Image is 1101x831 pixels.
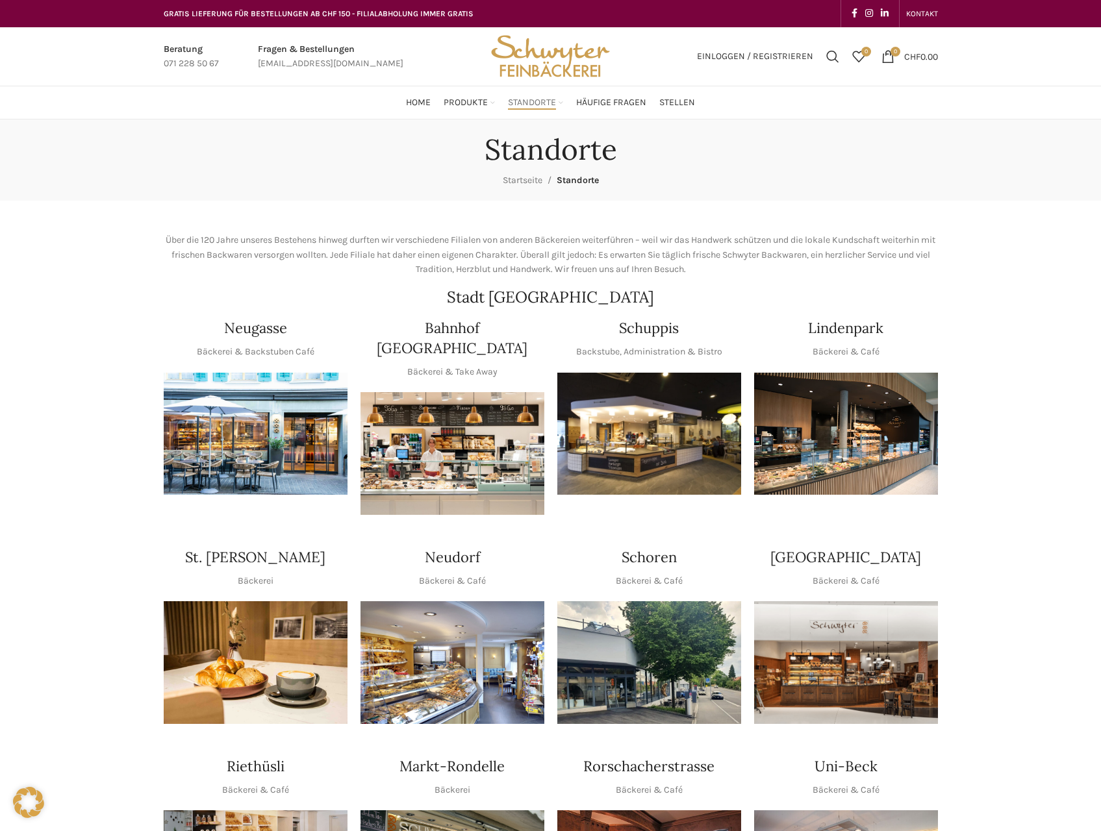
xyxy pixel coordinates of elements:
p: Bäckerei & Café [616,574,683,588]
h4: Neugasse [224,318,287,338]
a: Häufige Fragen [576,90,646,116]
p: Bäckerei & Café [222,783,289,797]
h4: Schuppis [619,318,679,338]
span: Standorte [508,97,556,109]
p: Bäckerei [238,574,273,588]
span: CHF [904,51,920,62]
p: Bäckerei & Café [813,574,880,588]
span: Häufige Fragen [576,97,646,109]
div: 1 / 1 [754,373,938,495]
h4: [GEOGRAPHIC_DATA] [770,547,921,567]
h4: Rorschacherstrasse [583,756,715,776]
p: Bäckerei & Take Away [407,365,498,379]
a: Site logo [487,50,614,61]
h4: Bahnhof [GEOGRAPHIC_DATA] [361,318,544,358]
h4: Markt-Rondelle [399,756,505,776]
p: Backstube, Administration & Bistro [576,345,722,359]
a: Einloggen / Registrieren [690,43,820,69]
div: 1 / 1 [557,601,741,724]
img: Neudorf_1 [361,601,544,724]
h4: Schoren [622,547,677,567]
h4: Uni-Beck [815,756,878,776]
div: 1 / 1 [164,373,348,495]
p: Bäckerei & Café [813,783,880,797]
div: 1 / 1 [361,392,544,515]
img: 017-e1571925257345 [754,373,938,495]
h2: Stadt [GEOGRAPHIC_DATA] [164,290,938,305]
a: 0 CHF0.00 [875,43,944,69]
img: schwyter-23 [164,601,348,724]
a: Infobox link [164,42,219,71]
div: Main navigation [157,90,944,116]
a: Home [406,90,431,116]
h4: Neudorf [425,547,480,567]
img: Neugasse [164,373,348,495]
img: Schwyter-1800x900 [754,601,938,724]
span: KONTAKT [906,9,938,18]
h4: Lindenpark [808,318,883,338]
div: Meine Wunschliste [846,43,872,69]
a: Startseite [503,175,542,186]
img: Bahnhof St. Gallen [361,392,544,515]
h4: Riethüsli [227,756,285,776]
p: Bäckerei [435,783,470,797]
div: 1 / 1 [164,601,348,724]
p: Bäckerei & Café [616,783,683,797]
div: 1 / 1 [754,601,938,724]
div: Secondary navigation [900,1,944,27]
span: 0 [861,47,871,56]
a: Suchen [820,43,846,69]
p: Bäckerei & Backstuben Café [197,345,314,359]
a: KONTAKT [906,1,938,27]
p: Bäckerei & Café [813,345,880,359]
h4: St. [PERSON_NAME] [185,547,325,567]
a: Produkte [444,90,495,116]
bdi: 0.00 [904,51,938,62]
a: Facebook social link [848,5,861,23]
span: GRATIS LIEFERUNG FÜR BESTELLUNGEN AB CHF 150 - FILIALABHOLUNG IMMER GRATIS [164,9,474,18]
a: Infobox link [258,42,403,71]
p: Bäckerei & Café [419,574,486,588]
span: Stellen [659,97,695,109]
p: Über die 120 Jahre unseres Bestehens hinweg durften wir verschiedene Filialen von anderen Bäckere... [164,233,938,277]
span: Home [406,97,431,109]
a: 0 [846,43,872,69]
a: Instagram social link [861,5,877,23]
span: Standorte [557,175,599,186]
span: Einloggen / Registrieren [697,52,813,61]
span: Produkte [444,97,488,109]
h1: Standorte [485,132,617,167]
img: 150130-Schwyter-013 [557,373,741,495]
a: Stellen [659,90,695,116]
img: Bäckerei Schwyter [487,27,614,86]
a: Linkedin social link [877,5,892,23]
a: Standorte [508,90,563,116]
div: 1 / 1 [361,601,544,724]
img: 0842cc03-b884-43c1-a0c9-0889ef9087d6 copy [557,601,741,724]
span: 0 [891,47,900,56]
div: 1 / 1 [557,373,741,495]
